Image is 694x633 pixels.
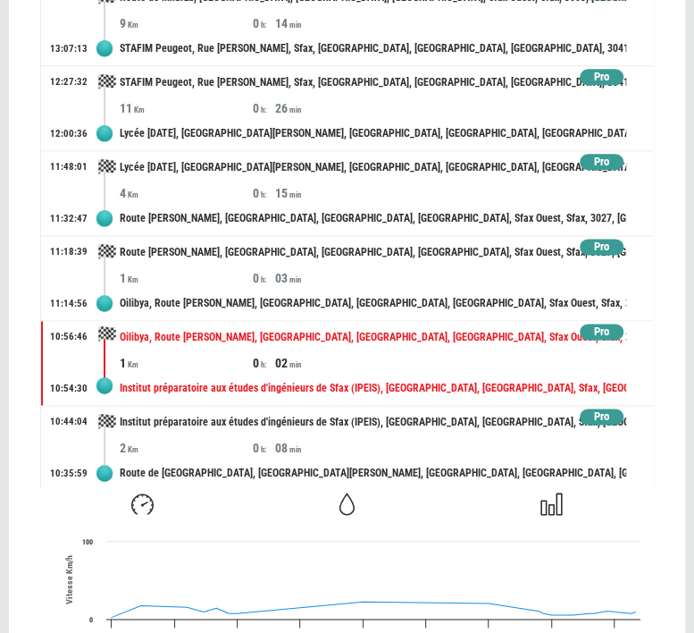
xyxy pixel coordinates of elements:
div: Lycée [DATE], [GEOGRAPHIC_DATA][PERSON_NAME], [GEOGRAPHIC_DATA], [GEOGRAPHIC_DATA], [GEOGRAPHIC_D... [120,151,626,184]
text: 100 [82,538,93,546]
div: 0 [253,439,275,457]
div: STAFIM Peugeot, Rue [PERSON_NAME], Sfax, [GEOGRAPHIC_DATA], [GEOGRAPHIC_DATA], [GEOGRAPHIC_DATA],... [120,66,626,99]
div: Institut préparatoire aux études d'ingénieurs de Sfax (IPEIS), [GEOGRAPHIC_DATA], [GEOGRAPHIC_DAT... [120,372,626,405]
div: 02 [275,354,408,372]
div: Pro [580,409,623,426]
div: 0 [253,354,275,372]
div: 08 [275,439,408,457]
div: 0 [253,99,275,117]
div: Route [PERSON_NAME], [GEOGRAPHIC_DATA], [GEOGRAPHIC_DATA], [GEOGRAPHIC_DATA], Sfax Ouest, Sfax, 3... [120,202,626,235]
div: 4 [120,184,253,202]
div: Route de [GEOGRAPHIC_DATA], [GEOGRAPHIC_DATA][PERSON_NAME], [GEOGRAPHIC_DATA], [GEOGRAPHIC_DATA],... [120,457,626,490]
div: 9 [120,14,253,32]
div: 12:00:36 [50,127,88,141]
div: 1 [120,269,253,287]
div: 11:14:56 [50,297,88,311]
div: Lycée [DATE], [GEOGRAPHIC_DATA][PERSON_NAME], [GEOGRAPHIC_DATA], [GEOGRAPHIC_DATA], [GEOGRAPHIC_D... [120,117,626,150]
div: 13:07:13 [50,42,88,56]
div: 11:18:39 [50,245,88,259]
div: 2 [120,439,253,457]
div: Pro [580,324,623,341]
div: 10:54:30 [50,382,88,396]
div: 15 [275,184,408,202]
div: Pro [580,154,623,171]
div: Institut préparatoire aux études d'ingénieurs de Sfax (IPEIS), [GEOGRAPHIC_DATA], [GEOGRAPHIC_DAT... [120,406,626,439]
div: 11 [120,99,253,117]
div: 0 [253,269,275,287]
div: Route [PERSON_NAME], [GEOGRAPHIC_DATA], [GEOGRAPHIC_DATA], [GEOGRAPHIC_DATA], Sfax Ouest, Sfax, 3... [120,236,626,269]
div: 26 [275,99,408,117]
span: Vitesse Km/h [64,555,74,604]
div: 12:27:32 [50,75,88,89]
div: 03 [275,269,408,287]
div: 0 [253,14,275,32]
div: Pro [580,239,623,256]
text: 0 [89,616,93,624]
div: 10:44:04 [50,415,88,429]
div: 11:32:47 [50,212,88,226]
div: 1 [120,354,253,372]
div: 0 [253,184,275,202]
div: Oilibya, Route [PERSON_NAME], [GEOGRAPHIC_DATA], [GEOGRAPHIC_DATA], [GEOGRAPHIC_DATA], Sfax Ouest... [120,287,626,320]
div: 10:56:46 [50,330,88,344]
div: 10:35:59 [50,467,88,481]
div: Pro [580,69,623,86]
div: Oilibya, Route [PERSON_NAME], [GEOGRAPHIC_DATA], [GEOGRAPHIC_DATA], [GEOGRAPHIC_DATA], Sfax Ouest... [120,321,626,354]
div: STAFIM Peugeot, Rue [PERSON_NAME], Sfax, [GEOGRAPHIC_DATA], [GEOGRAPHIC_DATA], [GEOGRAPHIC_DATA],... [120,32,626,65]
div: 11:48:01 [50,160,88,174]
div: 14 [275,14,408,32]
